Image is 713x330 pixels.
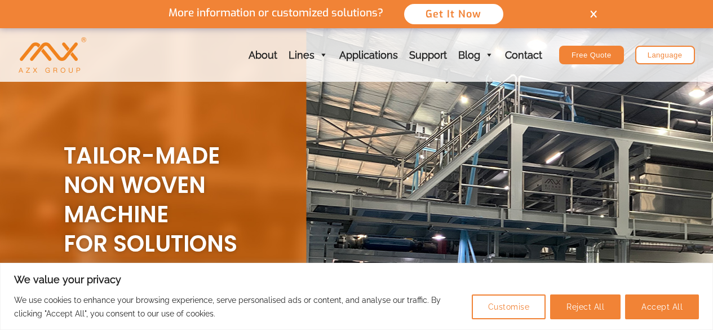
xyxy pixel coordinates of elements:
button: Accept All [625,294,699,319]
p: We use cookies to enhance your browsing experience, serve personalised ads or content, and analys... [14,293,463,320]
a: Language [635,46,695,64]
button: Reject All [550,294,621,319]
a: Support [404,28,453,82]
button: Customise [472,294,546,319]
a: About [243,28,283,82]
p: We value your privacy [14,273,699,287]
button: Get It Now [403,3,504,25]
a: Lines [283,28,334,82]
a: Free Quote [559,46,624,64]
h2: Tailor-Made NON WOVEN MACHINE For Solutions [64,141,678,258]
a: Applications [334,28,404,82]
a: Contact [499,28,548,82]
a: Blog [453,28,499,82]
a: AZX Nonwoven Machine [19,49,86,60]
p: More information or customized solutions? [159,7,393,20]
